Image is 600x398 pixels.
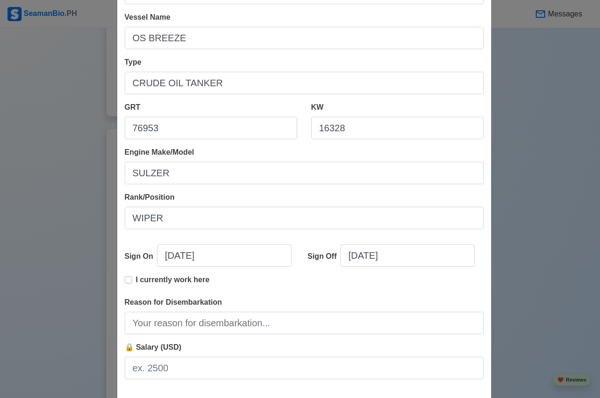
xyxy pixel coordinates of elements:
[125,13,171,21] span: Vessel Name
[136,274,210,285] p: I currently work here
[125,343,181,351] span: 🔒 Salary (USD)
[307,251,340,262] div: Sign Off
[125,298,222,306] span: Reason for Disembarkation
[125,251,157,262] div: Sign On
[125,58,142,66] span: Type
[125,103,141,111] span: GRT
[125,148,194,156] span: Engine Make/Model
[125,312,484,334] input: Your reason for disembarkation...
[311,117,484,139] input: 8000
[311,103,324,111] span: KW
[125,207,484,229] input: Ex: Third Officer or 3/OFF
[125,162,484,184] input: Ex. Man B&W MC
[125,117,297,139] input: 33922
[125,357,484,379] input: ex. 2500
[125,193,175,201] span: Rank/Position
[125,72,484,94] input: Bulk, Container, etc.
[125,27,484,49] input: Ex: Dolce Vita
